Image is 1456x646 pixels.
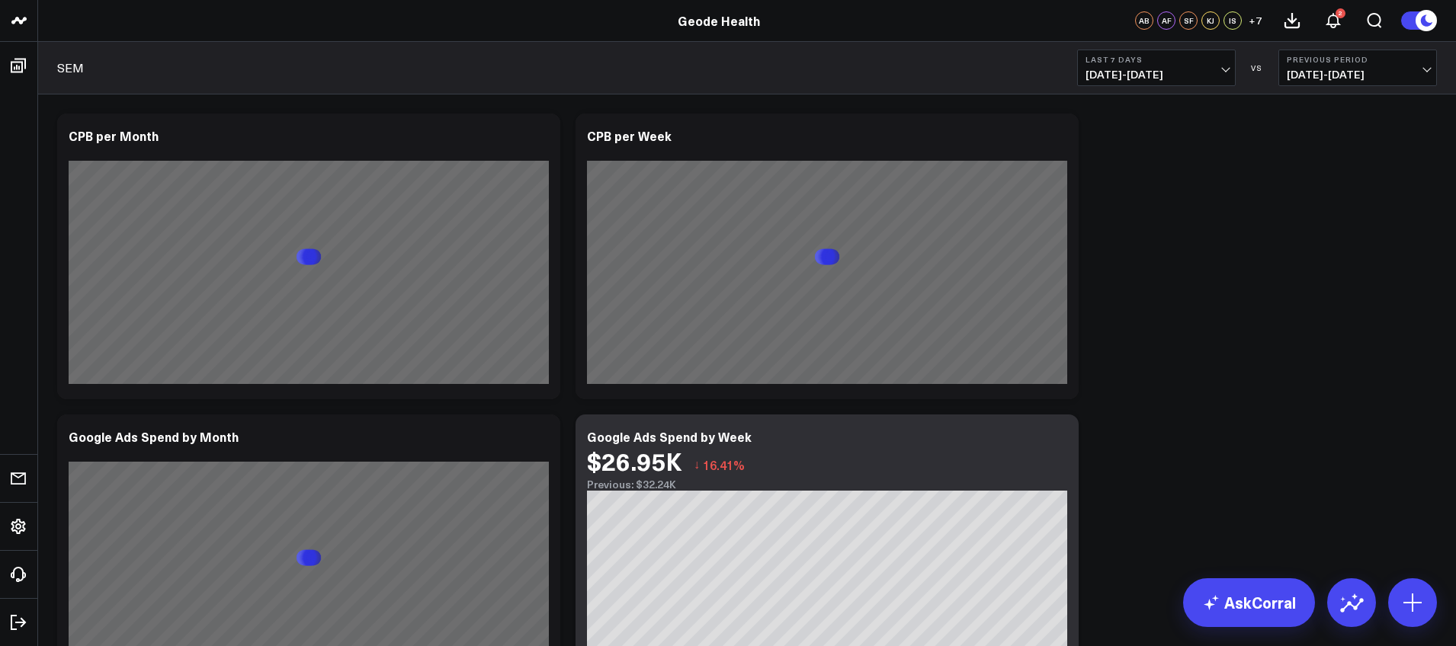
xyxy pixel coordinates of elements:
[1086,69,1227,81] span: [DATE] - [DATE]
[1246,11,1264,30] button: +7
[587,127,672,144] div: CPB per Week
[1287,69,1429,81] span: [DATE] - [DATE]
[678,12,760,29] a: Geode Health
[694,455,700,475] span: ↓
[1278,50,1437,86] button: Previous Period[DATE]-[DATE]
[1179,11,1198,30] div: SF
[1077,50,1236,86] button: Last 7 Days[DATE]-[DATE]
[1249,15,1262,26] span: + 7
[1287,55,1429,64] b: Previous Period
[587,478,1067,491] div: Previous: $32.24K
[69,127,159,144] div: CPB per Month
[1135,11,1153,30] div: AB
[1086,55,1227,64] b: Last 7 Days
[1223,11,1242,30] div: IS
[703,456,745,473] span: 16.41%
[1157,11,1175,30] div: AF
[1201,11,1220,30] div: KJ
[69,428,239,445] div: Google Ads Spend by Month
[57,59,84,76] a: SEM
[1336,8,1345,18] div: 2
[587,428,752,445] div: Google Ads Spend by Week
[1243,63,1271,72] div: VS
[587,447,682,475] div: $26.95K
[1183,578,1315,627] a: AskCorral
